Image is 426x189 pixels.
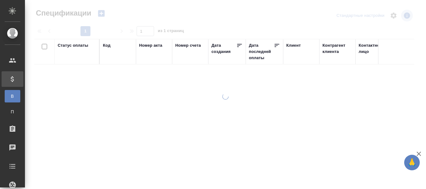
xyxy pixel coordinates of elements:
[286,42,301,49] div: Клиент
[5,106,20,118] a: П
[404,155,420,170] button: 🙏
[139,42,162,49] div: Номер акта
[5,90,20,102] a: В
[175,42,201,49] div: Номер счета
[211,42,236,55] div: Дата создания
[407,156,417,169] span: 🙏
[8,93,17,99] span: В
[58,42,88,49] div: Статус оплаты
[249,42,274,61] div: Дата последней оплаты
[8,109,17,115] span: П
[322,42,352,55] div: Контрагент клиента
[359,42,389,55] div: Контактное лицо
[103,42,110,49] div: Код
